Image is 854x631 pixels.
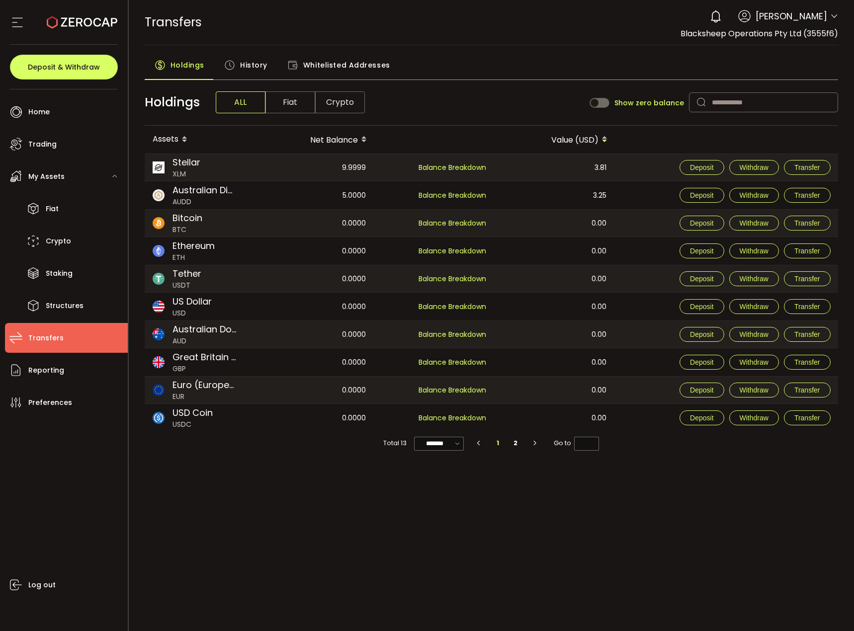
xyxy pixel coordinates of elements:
[46,299,84,313] span: Structures
[794,414,820,422] span: Transfer
[784,160,831,175] button: Transfer
[153,245,165,257] img: eth_portfolio.svg
[680,216,724,231] button: Deposit
[495,154,614,181] div: 3.81
[794,247,820,255] span: Transfer
[680,355,724,370] button: Deposit
[680,271,724,286] button: Deposit
[172,322,238,336] span: Australian Dollar
[740,386,769,394] span: Withdraw
[172,252,215,263] span: ETH
[172,308,212,318] span: USD
[794,386,820,394] span: Transfer
[794,191,820,199] span: Transfer
[729,327,779,342] button: Withdraw
[255,210,374,237] div: 0.0000
[153,273,165,285] img: usdt_portfolio.svg
[794,275,820,283] span: Transfer
[153,384,165,396] img: eur_portfolio.svg
[729,216,779,231] button: Withdraw
[172,392,238,402] span: EUR
[794,303,820,311] span: Transfer
[690,358,713,366] span: Deposit
[740,330,769,338] span: Withdraw
[172,169,200,179] span: XLM
[172,225,202,235] span: BTC
[172,239,215,252] span: Ethereum
[729,299,779,314] button: Withdraw
[495,293,614,320] div: 0.00
[740,358,769,366] span: Withdraw
[729,188,779,203] button: Withdraw
[383,436,407,450] span: Total 13
[153,189,165,201] img: zuPXiwguUFiBOIQyqLOiXsnnNitlx7q4LCwEbLHADjIpTka+Lip0HH8D0VTrd02z+wEAAAAASUVORK5CYII=
[28,331,64,345] span: Transfers
[729,243,779,258] button: Withdraw
[419,245,486,257] span: Balance Breakdown
[690,219,713,227] span: Deposit
[255,265,374,292] div: 0.0000
[690,303,713,311] span: Deposit
[784,216,831,231] button: Transfer
[419,385,486,396] span: Balance Breakdown
[419,301,486,313] span: Balance Breakdown
[303,55,390,75] span: Whitelisted Addresses
[495,131,615,148] div: Value (USD)
[255,181,374,209] div: 5.0000
[690,386,713,394] span: Deposit
[172,378,238,392] span: Euro (European Monetary Unit)
[265,91,315,113] span: Fiat
[28,169,65,184] span: My Assets
[690,330,713,338] span: Deposit
[507,436,524,450] li: 2
[419,273,486,285] span: Balance Breakdown
[28,578,56,592] span: Log out
[729,383,779,397] button: Withdraw
[784,383,831,397] button: Transfer
[740,163,769,171] span: Withdraw
[172,364,238,374] span: GBP
[740,191,769,199] span: Withdraw
[46,234,71,248] span: Crypto
[153,301,165,313] img: usd_portfolio.svg
[172,295,212,308] span: US Dollar
[172,419,213,430] span: USDC
[680,188,724,203] button: Deposit
[756,9,827,23] span: [PERSON_NAME]
[794,163,820,171] span: Transfer
[172,156,200,169] span: Stellar
[794,358,820,366] span: Transfer
[255,321,374,348] div: 0.0000
[680,160,724,175] button: Deposit
[681,28,838,39] span: Blacksheep Operations Pty Ltd (3555f6)
[419,329,486,340] span: Balance Breakdown
[255,348,374,376] div: 0.0000
[680,410,724,425] button: Deposit
[419,357,486,368] span: Balance Breakdown
[216,91,265,113] span: ALL
[680,299,724,314] button: Deposit
[729,160,779,175] button: Withdraw
[10,55,118,79] button: Deposit & Withdraw
[784,188,831,203] button: Transfer
[172,336,238,346] span: AUD
[28,363,64,378] span: Reporting
[784,299,831,314] button: Transfer
[145,13,202,31] span: Transfers
[729,271,779,286] button: Withdraw
[554,436,599,450] span: Go to
[804,583,854,631] iframe: Chat Widget
[740,247,769,255] span: Withdraw
[153,217,165,229] img: btc_portfolio.svg
[614,99,684,106] span: Show zero balance
[784,355,831,370] button: Transfer
[794,219,820,227] span: Transfer
[315,91,365,113] span: Crypto
[495,377,614,403] div: 0.00
[495,237,614,265] div: 0.00
[690,191,713,199] span: Deposit
[740,414,769,422] span: Withdraw
[172,211,202,225] span: Bitcoin
[419,190,486,200] span: Balance Breakdown
[495,348,614,376] div: 0.00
